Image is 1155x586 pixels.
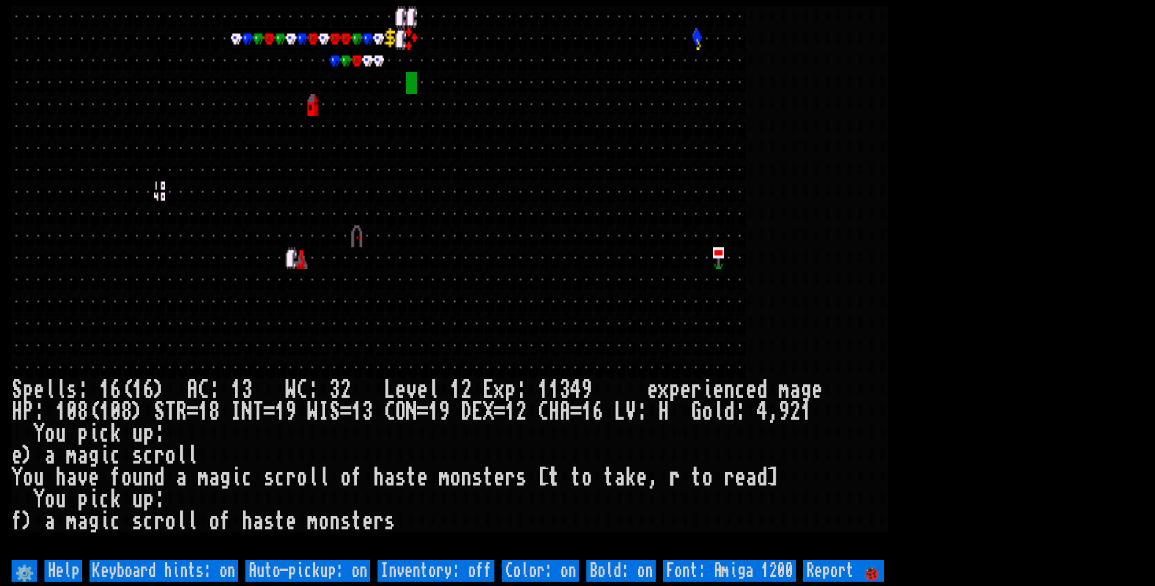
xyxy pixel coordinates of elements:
[538,401,549,423] div: C
[23,445,33,467] div: )
[165,510,176,532] div: o
[790,379,801,401] div: a
[779,401,790,423] div: 9
[66,445,77,467] div: m
[55,489,66,510] div: u
[516,467,527,489] div: s
[143,467,154,489] div: n
[614,467,625,489] div: a
[297,379,307,401] div: C
[658,401,669,423] div: H
[88,467,99,489] div: e
[110,379,121,401] div: 6
[110,423,121,445] div: k
[329,379,340,401] div: 3
[340,401,351,423] div: =
[691,379,702,401] div: r
[286,379,297,401] div: W
[406,379,417,401] div: v
[395,467,406,489] div: s
[132,489,143,510] div: u
[307,379,318,401] div: :
[428,379,439,401] div: l
[99,423,110,445] div: c
[417,379,428,401] div: e
[77,510,88,532] div: a
[516,401,527,423] div: 2
[417,401,428,423] div: =
[33,467,44,489] div: u
[516,379,527,401] div: :
[143,510,154,532] div: c
[154,445,165,467] div: r
[77,489,88,510] div: p
[132,510,143,532] div: s
[581,401,592,423] div: 1
[110,467,121,489] div: f
[154,489,165,510] div: :
[439,401,450,423] div: 9
[187,510,198,532] div: l
[636,401,647,423] div: :
[803,560,884,582] input: Report 🐞
[297,467,307,489] div: o
[275,510,286,532] div: t
[746,379,757,401] div: e
[198,379,209,401] div: C
[264,467,275,489] div: s
[154,401,165,423] div: S
[66,467,77,489] div: a
[187,445,198,467] div: l
[154,423,165,445] div: :
[220,467,231,489] div: g
[494,467,505,489] div: e
[592,401,603,423] div: 6
[603,467,614,489] div: t
[636,467,647,489] div: e
[286,401,297,423] div: 9
[735,401,746,423] div: :
[812,379,823,401] div: e
[99,401,110,423] div: 1
[581,467,592,489] div: o
[318,467,329,489] div: l
[66,510,77,532] div: m
[121,401,132,423] div: 8
[483,401,494,423] div: X
[77,467,88,489] div: v
[12,467,23,489] div: Y
[658,379,669,401] div: x
[768,401,779,423] div: ,
[88,489,99,510] div: i
[88,423,99,445] div: i
[384,379,395,401] div: L
[702,379,713,401] div: i
[625,401,636,423] div: V
[801,401,812,423] div: 1
[691,401,702,423] div: G
[538,379,549,401] div: 1
[12,379,23,401] div: S
[428,401,439,423] div: 1
[66,401,77,423] div: 0
[373,510,384,532] div: r
[329,401,340,423] div: S
[33,379,44,401] div: e
[220,510,231,532] div: f
[395,379,406,401] div: e
[680,379,691,401] div: e
[99,510,110,532] div: i
[242,467,253,489] div: c
[55,379,66,401] div: l
[242,379,253,401] div: 3
[286,467,297,489] div: r
[44,560,82,582] input: Help
[757,379,768,401] div: d
[494,379,505,401] div: x
[154,467,165,489] div: d
[176,401,187,423] div: R
[307,510,318,532] div: m
[132,401,143,423] div: )
[187,379,198,401] div: A
[560,379,570,401] div: 3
